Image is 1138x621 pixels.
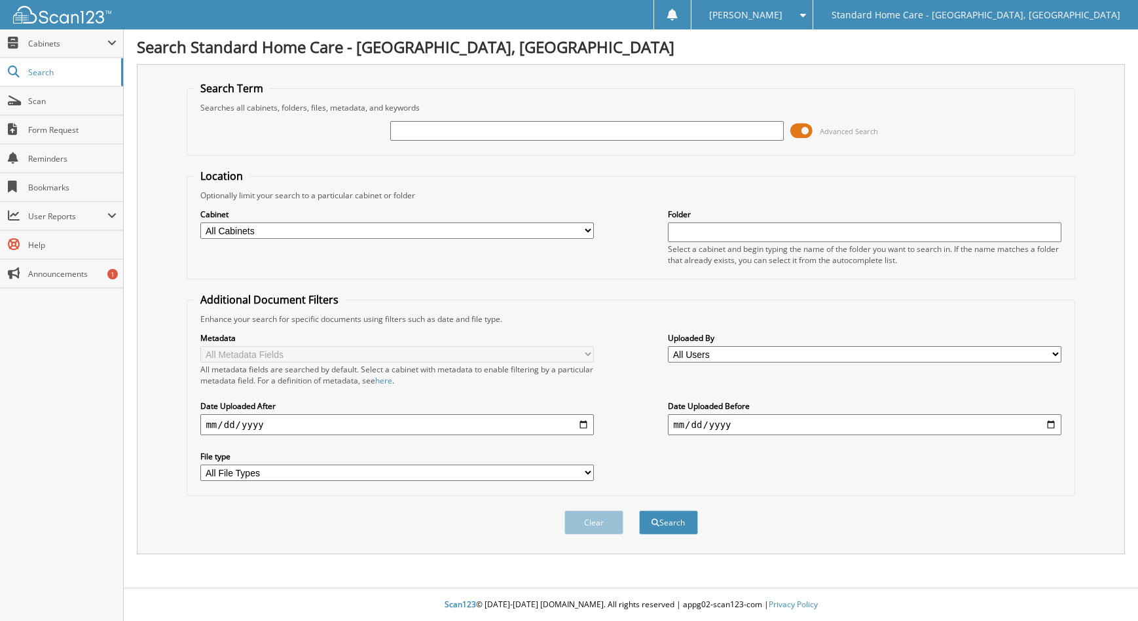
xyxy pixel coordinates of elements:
[28,182,117,193] span: Bookmarks
[28,153,117,164] span: Reminders
[194,313,1067,325] div: Enhance your search for specific documents using filters such as date and file type.
[668,209,1061,220] label: Folder
[668,243,1061,266] div: Select a cabinet and begin typing the name of the folder you want to search in. If the name match...
[769,599,818,610] a: Privacy Policy
[200,364,593,386] div: All metadata fields are searched by default. Select a cabinet with metadata to enable filtering b...
[820,126,878,136] span: Advanced Search
[194,293,345,307] legend: Additional Document Filters
[709,11,782,19] span: [PERSON_NAME]
[28,268,117,279] span: Announcements
[668,414,1061,435] input: end
[200,332,593,344] label: Metadata
[137,36,1125,58] h1: Search Standard Home Care - [GEOGRAPHIC_DATA], [GEOGRAPHIC_DATA]
[200,209,593,220] label: Cabinet
[28,38,107,49] span: Cabinets
[832,11,1120,19] span: Standard Home Care - [GEOGRAPHIC_DATA], [GEOGRAPHIC_DATA]
[28,96,117,107] span: Scan
[28,124,117,135] span: Form Request
[375,375,392,386] a: here
[28,211,107,222] span: User Reports
[200,414,593,435] input: start
[107,269,118,279] div: 1
[194,81,270,96] legend: Search Term
[200,400,593,412] label: Date Uploaded After
[445,599,476,610] span: Scan123
[28,240,117,251] span: Help
[194,169,249,183] legend: Location
[194,190,1067,201] div: Optionally limit your search to a particular cabinet or folder
[194,102,1067,113] div: Searches all cabinets, folders, files, metadata, and keywords
[668,400,1061,412] label: Date Uploaded Before
[28,67,115,78] span: Search
[639,510,698,535] button: Search
[200,451,593,462] label: File type
[124,589,1138,621] div: © [DATE]-[DATE] [DOMAIN_NAME]. All rights reserved | appg02-scan123-com |
[564,510,623,535] button: Clear
[668,332,1061,344] label: Uploaded By
[13,6,111,24] img: scan123-logo-white.svg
